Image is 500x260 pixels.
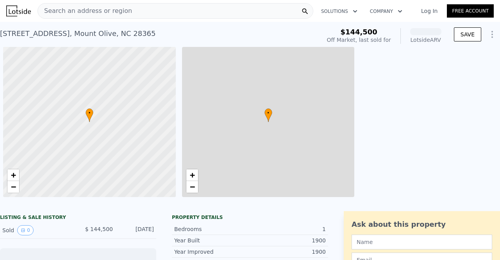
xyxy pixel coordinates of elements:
[364,4,409,18] button: Company
[186,169,198,181] a: Zoom in
[174,225,250,233] div: Bedrooms
[327,36,391,44] div: Off Market, last sold for
[264,108,272,122] div: •
[172,214,328,221] div: Property details
[2,225,72,235] div: Sold
[250,248,326,256] div: 1900
[340,28,377,36] span: $144,500
[189,170,195,180] span: +
[174,248,250,256] div: Year Improved
[250,237,326,244] div: 1900
[412,7,447,15] a: Log In
[352,219,492,230] div: Ask about this property
[264,109,272,117] span: •
[86,109,93,117] span: •
[6,5,31,16] img: Lotside
[454,27,481,41] button: SAVE
[410,36,441,44] div: Lotside ARV
[7,181,19,193] a: Zoom out
[119,225,154,235] div: [DATE]
[186,181,198,193] a: Zoom out
[174,237,250,244] div: Year Built
[17,225,34,235] button: View historical data
[38,6,132,16] span: Search an address or region
[447,4,494,18] a: Free Account
[86,108,93,122] div: •
[315,4,364,18] button: Solutions
[11,182,16,192] span: −
[189,182,195,192] span: −
[85,226,113,232] span: $ 144,500
[7,169,19,181] a: Zoom in
[250,225,326,233] div: 1
[352,235,492,249] input: Name
[11,170,16,180] span: +
[484,27,500,42] button: Show Options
